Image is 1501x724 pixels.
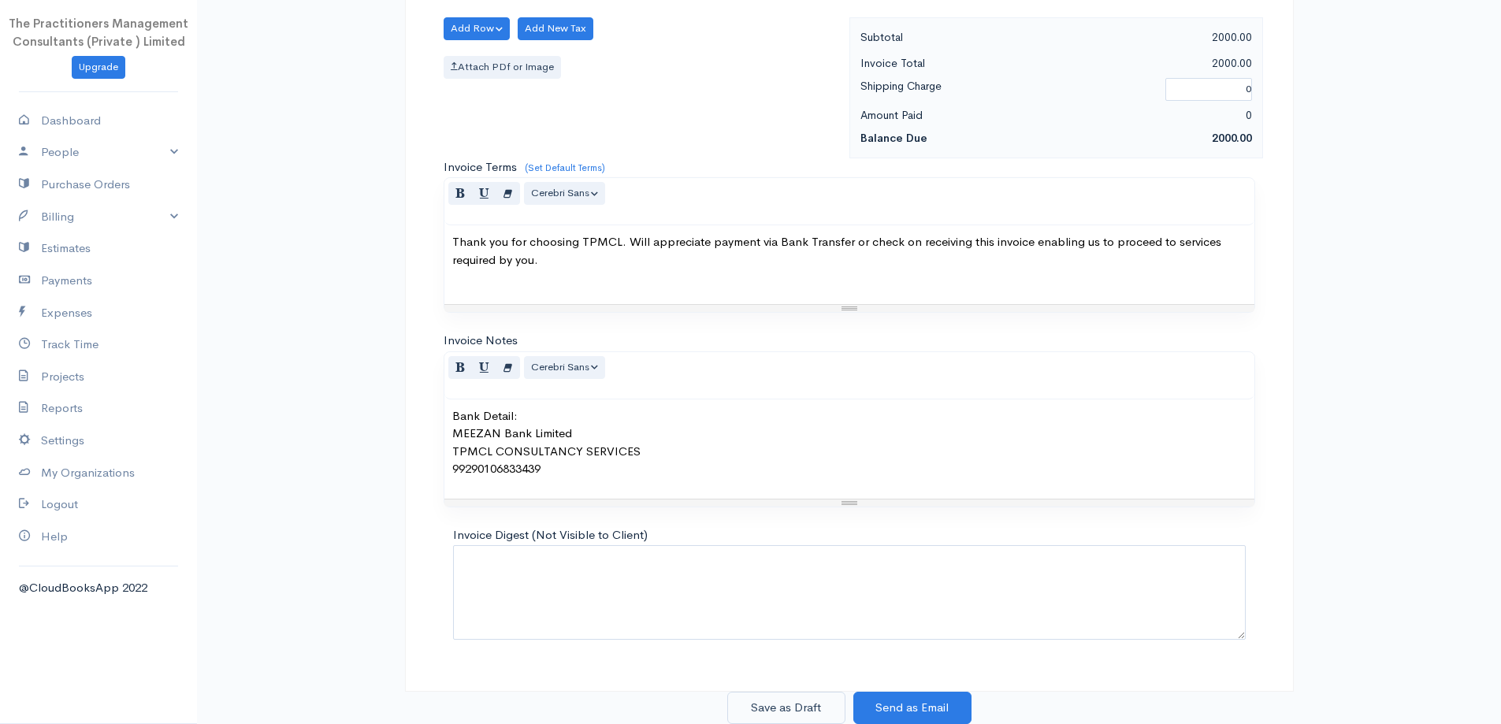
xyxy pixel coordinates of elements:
button: Remove Font Style (CTRL+\) [496,356,520,379]
button: Font Family [524,182,606,205]
label: Invoice Digest (Not Visible to Client) [453,526,648,544]
span: Cerebri Sans [531,186,589,199]
button: Underline (CTRL+U) [472,356,496,379]
div: Subtotal [853,28,1057,47]
button: Underline (CTRL+U) [472,182,496,205]
button: Bold (CTRL+B) [448,182,473,205]
div: @CloudBooksApp 2022 [19,579,178,597]
button: Font Family [524,356,606,379]
label: Invoice Notes [444,332,518,350]
div: 0 [1056,106,1260,125]
div: Shipping Charge [853,76,1158,102]
button: Bold (CTRL+B) [448,356,473,379]
div: Resize [444,305,1254,312]
a: Upgrade [72,56,125,79]
button: Save as Draft [727,692,845,724]
label: Attach PDf or Image [444,56,561,79]
button: Add Row [444,17,511,40]
button: Add New Tax [518,17,593,40]
span: Thank you for choosing TPMCL. Will appreciate payment via Bank Transfer or check on receiving thi... [452,234,1221,267]
label: Invoice Terms [444,158,517,176]
div: Invoice Total [853,54,1057,73]
div: 2000.00 [1056,54,1260,73]
div: Amount Paid [853,106,1057,125]
div: Resize [444,499,1254,507]
strong: Balance Due [860,131,927,145]
a: (Set Default Terms) [525,162,605,174]
span: The Practitioners Management Consultants (Private ) Limited [9,16,188,49]
p: Bank Detail: MEEZAN Bank Limited TPMCL CONSULTANCY SERVICES 99290106833439 [452,407,1246,478]
span: Cerebri Sans [531,360,589,373]
span: 2000.00 [1212,131,1252,145]
button: Remove Font Style (CTRL+\) [496,182,520,205]
div: 2000.00 [1056,28,1260,47]
button: Send as Email [853,692,972,724]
